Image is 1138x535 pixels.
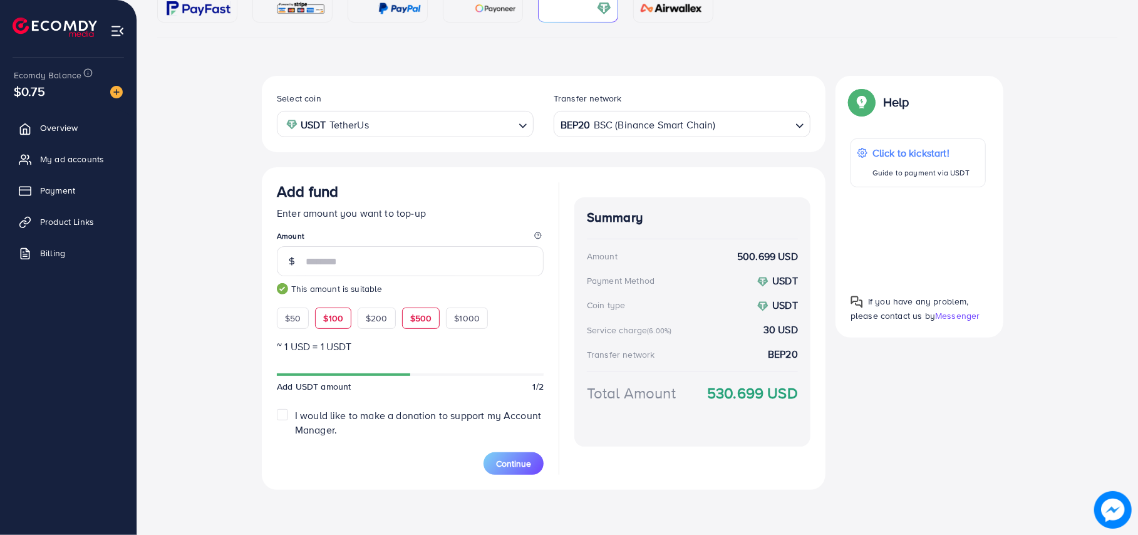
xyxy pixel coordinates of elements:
img: coin [286,119,297,130]
span: Add USDT amount [277,380,351,393]
img: card [475,1,516,16]
span: $0.75 [14,82,45,100]
div: Amount [587,250,618,262]
span: Ecomdy Balance [14,69,81,81]
div: Service charge [587,324,675,336]
label: Select coin [277,92,321,105]
strong: USDT [301,116,326,134]
span: $100 [323,312,343,325]
p: Enter amount you want to top-up [277,205,544,221]
img: card [378,1,421,16]
p: Help [883,95,909,110]
div: Search for option [554,111,810,137]
a: Payment [9,178,127,203]
a: My ad accounts [9,147,127,172]
small: This amount is suitable [277,283,544,295]
img: card [597,1,611,16]
strong: 530.699 USD [707,382,798,404]
strong: USDT [772,274,798,288]
strong: BEP20 [768,347,798,361]
label: Transfer network [554,92,622,105]
h4: Summary [587,210,798,226]
a: Billing [9,241,127,266]
span: BSC (Binance Smart Chain) [594,116,716,134]
img: coin [757,301,768,312]
div: Total Amount [587,382,676,404]
button: Continue [484,452,544,475]
img: coin [757,276,768,288]
a: Product Links [9,209,127,234]
span: My ad accounts [40,153,104,165]
small: (6.00%) [647,326,671,336]
div: Transfer network [587,348,655,361]
span: Product Links [40,216,94,228]
span: Continue [496,457,531,470]
p: Click to kickstart! [872,145,970,160]
span: $200 [366,312,388,325]
input: Search for option [717,115,790,134]
span: $500 [410,312,432,325]
span: I would like to make a donation to support my Account Manager. [295,408,541,437]
img: card [167,1,230,16]
input: Search for option [373,115,514,134]
span: TetherUs [329,116,369,134]
img: guide [277,283,288,294]
a: Overview [9,115,127,140]
img: image [1094,491,1132,529]
span: Overview [40,122,78,134]
strong: USDT [772,298,798,312]
strong: 30 USD [763,323,798,337]
img: card [276,1,326,16]
span: Billing [40,247,65,259]
span: Payment [40,184,75,197]
strong: 500.699 USD [737,249,798,264]
p: Guide to payment via USDT [872,165,970,180]
img: Popup guide [851,91,873,113]
span: $50 [285,312,301,325]
span: $1000 [454,312,480,325]
img: menu [110,24,125,38]
img: image [110,86,123,98]
h3: Add fund [277,182,338,200]
img: Popup guide [851,296,863,308]
strong: BEP20 [561,116,591,134]
div: Search for option [277,111,534,137]
img: logo [13,18,97,37]
p: ~ 1 USD = 1 USDT [277,339,544,354]
div: Coin type [587,299,625,311]
span: 1/2 [533,380,544,393]
img: card [636,1,706,16]
legend: Amount [277,231,544,246]
span: Messenger [935,309,980,322]
span: If you have any problem, please contact us by [851,295,969,322]
div: Payment Method [587,274,654,287]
